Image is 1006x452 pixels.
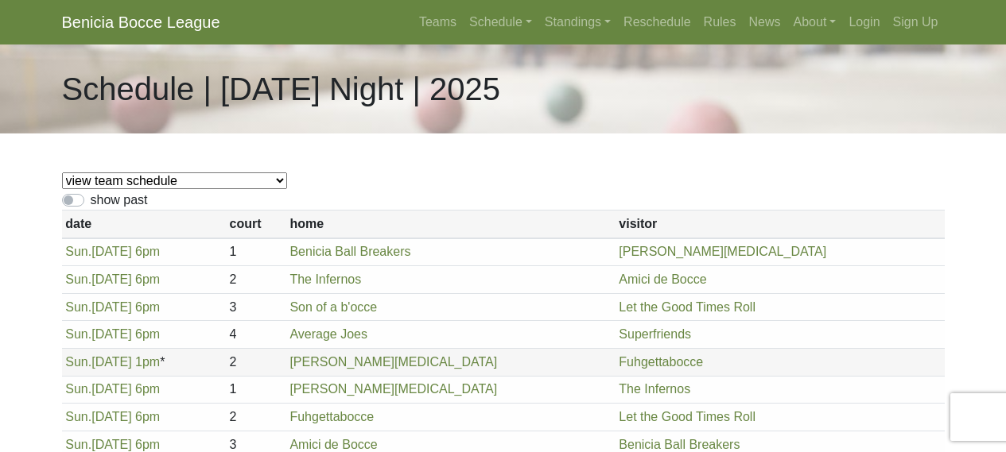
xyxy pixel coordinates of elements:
[62,6,220,38] a: Benicia Bocce League
[65,327,160,341] a: Sun.[DATE] 6pm
[289,327,367,341] a: Average Joes
[842,6,886,38] a: Login
[226,348,286,376] td: 2
[65,300,160,314] a: Sun.[DATE] 6pm
[65,438,160,451] a: Sun.[DATE] 6pm
[619,245,826,258] a: [PERSON_NAME][MEDICAL_DATA]
[289,245,410,258] a: Benicia Ball Breakers
[289,272,361,286] a: The Infernos
[619,300,755,314] a: Let the Good Times Roll
[413,6,463,38] a: Teams
[286,211,616,238] th: home
[289,300,377,314] a: Son of a b'occe
[743,6,787,38] a: News
[619,438,740,451] a: Benicia Ball Breakers
[619,272,706,286] a: Amici de Bocce
[289,355,497,369] a: [PERSON_NAME][MEDICAL_DATA]
[91,191,148,210] label: show past
[787,6,843,38] a: About
[65,300,91,314] span: Sun.
[65,382,91,396] span: Sun.
[65,382,160,396] a: Sun.[DATE] 6pm
[65,410,160,423] a: Sun.[DATE] 6pm
[65,245,91,258] span: Sun.
[65,272,160,286] a: Sun.[DATE] 6pm
[65,355,91,369] span: Sun.
[538,6,617,38] a: Standings
[65,438,91,451] span: Sun.
[226,238,286,266] td: 1
[226,293,286,321] td: 3
[62,211,226,238] th: date
[226,376,286,404] td: 1
[226,266,286,294] td: 2
[289,410,374,423] a: Fuhgettabocce
[619,410,755,423] a: Let the Good Times Roll
[619,355,703,369] a: Fuhgettabocce
[65,410,91,423] span: Sun.
[65,355,160,369] a: Sun.[DATE] 1pm
[619,327,691,341] a: Superfriends
[226,211,286,238] th: court
[65,245,160,258] a: Sun.[DATE] 6pm
[62,70,500,108] h1: Schedule | [DATE] Night | 2025
[697,6,743,38] a: Rules
[619,382,690,396] a: The Infernos
[617,6,697,38] a: Reschedule
[887,6,945,38] a: Sign Up
[226,404,286,431] td: 2
[226,321,286,349] td: 4
[289,438,377,451] a: Amici de Bocce
[463,6,538,38] a: Schedule
[65,327,91,341] span: Sun.
[289,382,497,396] a: [PERSON_NAME][MEDICAL_DATA]
[65,272,91,286] span: Sun.
[616,211,945,238] th: visitor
